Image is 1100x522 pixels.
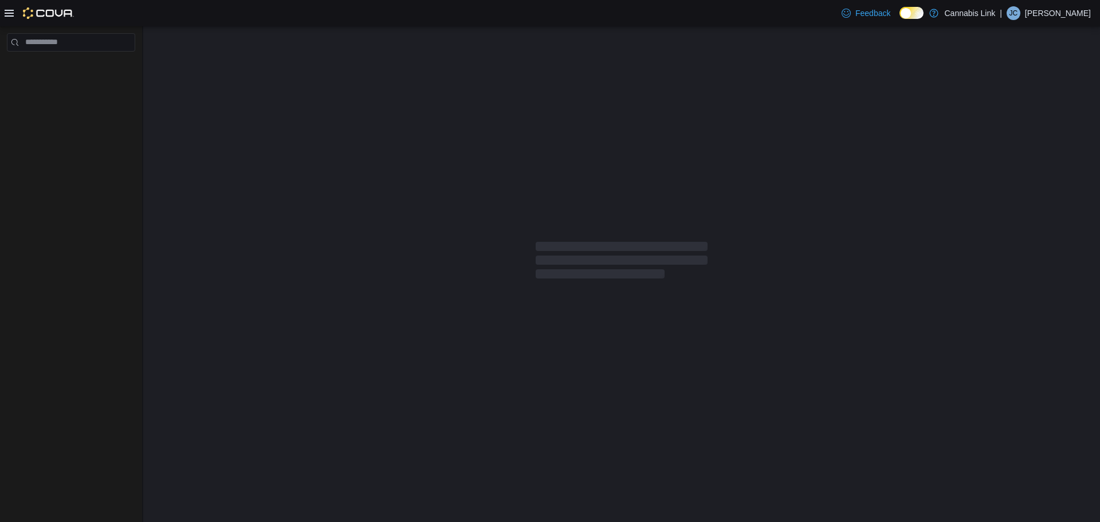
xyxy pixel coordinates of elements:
input: Dark Mode [899,7,924,19]
span: JC [1009,6,1018,20]
nav: Complex example [7,54,135,81]
p: [PERSON_NAME] [1025,6,1091,20]
span: Loading [536,244,708,281]
span: Feedback [855,7,890,19]
img: Cova [23,7,74,19]
div: Jenna Coles [1007,6,1020,20]
p: | [1000,6,1002,20]
a: Feedback [837,2,895,25]
p: Cannabis Link [944,6,995,20]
